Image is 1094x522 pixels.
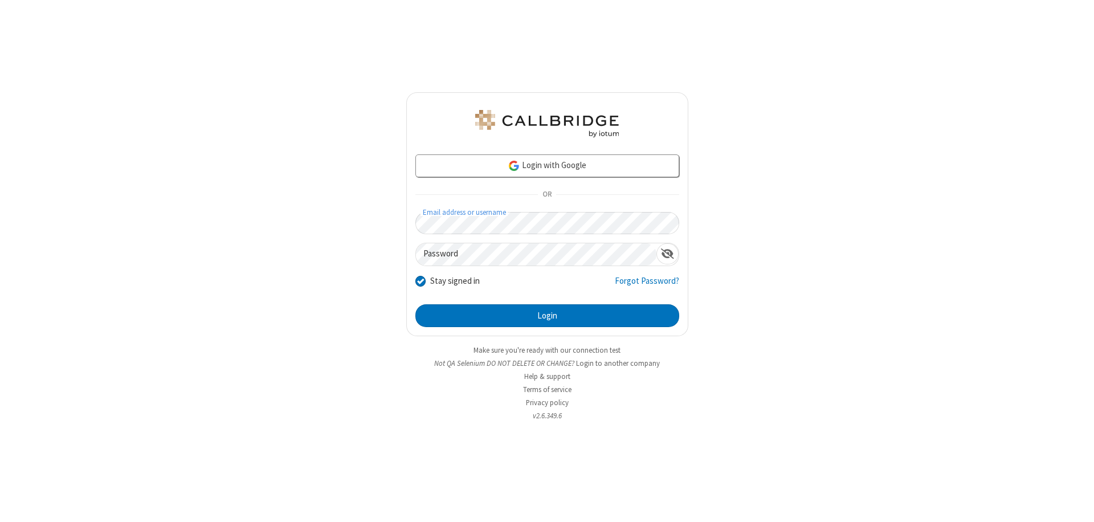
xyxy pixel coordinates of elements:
li: Not QA Selenium DO NOT DELETE OR CHANGE? [406,358,688,369]
a: Forgot Password? [615,275,679,296]
input: Password [416,243,656,266]
span: OR [538,187,556,203]
img: QA Selenium DO NOT DELETE OR CHANGE [473,110,621,137]
a: Help & support [524,372,570,381]
a: Terms of service [523,385,572,394]
img: google-icon.png [508,160,520,172]
button: Login to another company [576,358,660,369]
div: Show password [656,243,679,264]
button: Login [415,304,679,327]
input: Email address or username [415,212,679,234]
a: Privacy policy [526,398,569,407]
a: Make sure you're ready with our connection test [473,345,621,355]
label: Stay signed in [430,275,480,288]
a: Login with Google [415,154,679,177]
li: v2.6.349.6 [406,410,688,421]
